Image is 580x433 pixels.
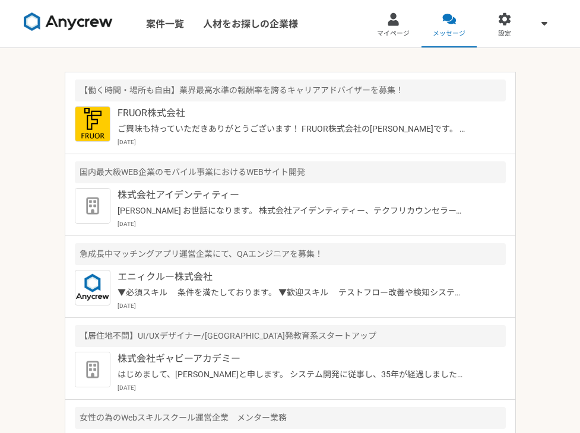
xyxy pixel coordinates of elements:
p: [DATE] [118,301,506,310]
img: default_org_logo-42cde973f59100197ec2c8e796e4974ac8490bb5b08a0eb061ff975e4574aa76.png [75,188,110,224]
img: logo_text_blue_01.png [75,270,110,305]
img: 8DqYSo04kwAAAAASUVORK5CYII= [24,12,113,31]
span: メッセージ [433,29,465,39]
p: はじめまして、[PERSON_NAME]と申します。 システム開発に従事し、35年が経過しました。 Webシステムの開発、スマフォアプリの開発、画面デザインやUI設計、 動画編集、画像編集等様々... [118,368,467,381]
p: ▼必須スキル 条件を満たしております。 ▼歓迎スキル テストフロー改善や検知システムの構築経験とテスト自動化の経験（Selenium, Appiumなど）を除いて粗経験済みです。 [118,286,467,299]
p: [DATE] [118,219,506,228]
div: 【居住地不問】UI/UXデザイナー/[GEOGRAPHIC_DATA]発教育系スタートアップ [75,325,506,347]
p: エニィクルー株式会社 [118,270,467,284]
div: 国内最大級WEB企業のモバイル事業におけるWEBサイト開発 [75,161,506,183]
p: [DATE] [118,383,506,392]
span: マイページ [377,29,410,39]
div: 女性の為のWebスキルスクール運営企業 メンター業務 [75,407,506,429]
p: 株式会社ギャビーアカデミー [118,352,467,366]
img: default_org_logo-42cde973f59100197ec2c8e796e4974ac8490bb5b08a0eb061ff975e4574aa76.png [75,352,110,387]
p: 株式会社アイデンティティー [118,188,467,202]
p: ご興味も持っていただきありがとうございます！ FRUOR株式会社の[PERSON_NAME]です。 ぜひ一度オンラインにて詳細のご説明がでできればと思っております。 〜〜〜〜〜〜〜〜〜〜〜〜〜〜... [118,123,467,135]
div: 急成長中マッチングアプリ運営企業にて、QAエンジニアを募集！ [75,243,506,265]
div: 【働く時間・場所も自由】業界最高水準の報酬率を誇るキャリアアドバイザーを募集！ [75,79,506,101]
img: FRUOR%E3%83%AD%E3%82%B3%E3%82%99.png [75,106,110,142]
span: 設定 [498,29,511,39]
p: FRUOR株式会社 [118,106,467,120]
p: [PERSON_NAME] お世話になります。 株式会社アイデンティティー、テクフリカウンセラーでございます。 ご返信いただきありがとうございます。 働き方について、承知いたしました。 選考を進... [118,205,467,217]
p: [DATE] [118,138,506,147]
